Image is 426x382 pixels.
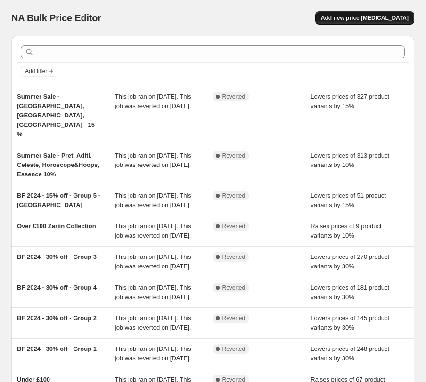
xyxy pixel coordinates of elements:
[17,284,97,291] span: BF 2024 - 30% off - Group 4
[222,192,246,199] span: Reverted
[115,315,191,331] span: This job ran on [DATE]. This job was reverted on [DATE].
[222,345,246,353] span: Reverted
[222,253,246,261] span: Reverted
[115,345,191,362] span: This job ran on [DATE]. This job was reverted on [DATE].
[115,223,191,239] span: This job ran on [DATE]. This job was reverted on [DATE].
[315,11,414,25] button: Add new price [MEDICAL_DATA]
[222,152,246,159] span: Reverted
[17,152,99,178] span: Summer Sale - Pret, Aditi, Celeste, Horoscope&Hoops, Essence 10%
[115,284,191,300] span: This job ran on [DATE]. This job was reverted on [DATE].
[21,66,58,77] button: Add filter
[11,13,101,23] span: NA Bulk Price Editor
[222,93,246,100] span: Reverted
[311,192,386,208] span: Lowers prices of 51 product variants by 15%
[311,223,381,239] span: Raises prices of 9 product variants by 10%
[115,152,191,168] span: This job ran on [DATE]. This job was reverted on [DATE].
[115,192,191,208] span: This job ran on [DATE]. This job was reverted on [DATE].
[311,315,389,331] span: Lowers prices of 145 product variants by 30%
[115,93,191,109] span: This job ran on [DATE]. This job was reverted on [DATE].
[311,284,389,300] span: Lowers prices of 181 product variants by 30%
[222,284,246,291] span: Reverted
[17,345,97,352] span: BF 2024 - 30% off - Group 1
[311,93,389,109] span: Lowers prices of 327 product variants by 15%
[222,315,246,322] span: Reverted
[25,67,47,75] span: Add filter
[17,315,97,322] span: BF 2024 - 30% off - Group 2
[17,253,97,260] span: BF 2024 - 30% off - Group 3
[17,192,100,208] span: BF 2024 - 15% off - Group 5 - [GEOGRAPHIC_DATA]
[321,14,409,22] span: Add new price [MEDICAL_DATA]
[17,223,96,230] span: Over £100 Zariin Collection
[115,253,191,270] span: This job ran on [DATE]. This job was reverted on [DATE].
[311,152,389,168] span: Lowers prices of 313 product variants by 10%
[311,345,389,362] span: Lowers prices of 248 product variants by 30%
[17,93,95,138] span: Summer Sale - [GEOGRAPHIC_DATA], [GEOGRAPHIC_DATA], [GEOGRAPHIC_DATA] - 15 %
[222,223,246,230] span: Reverted
[311,253,389,270] span: Lowers prices of 270 product variants by 30%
